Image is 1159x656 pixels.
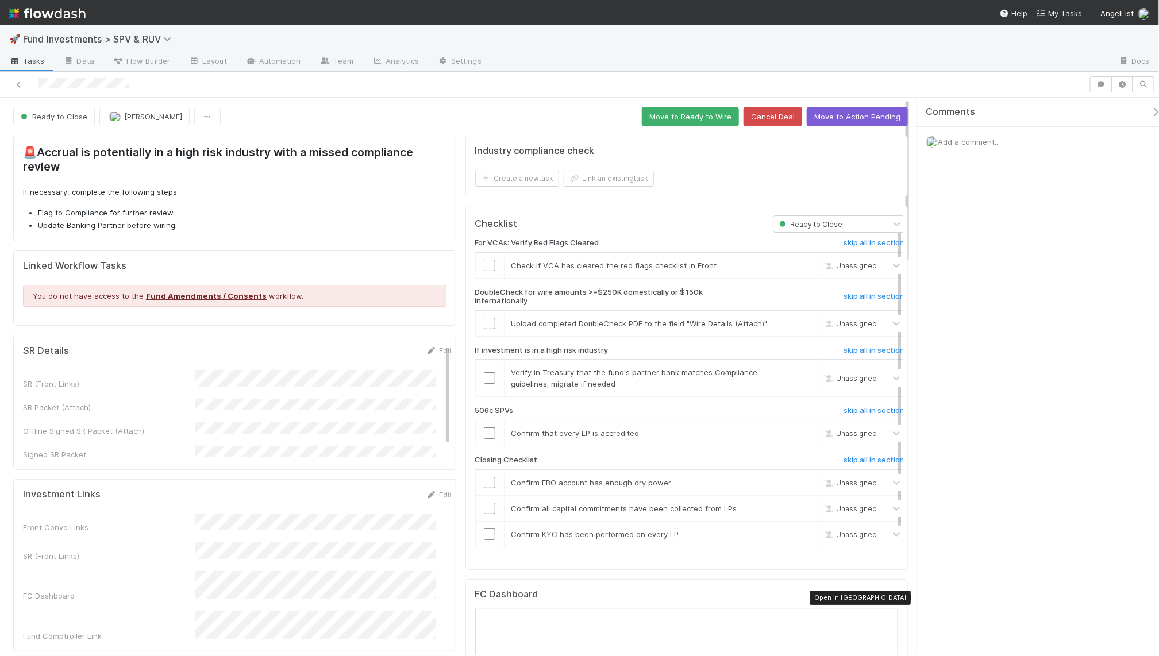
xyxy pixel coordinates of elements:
div: Fund Comptroller Link [23,630,195,642]
span: Check if VCA has cleared the red flags checklist in Front [511,261,717,270]
li: Flag to Compliance for further review. [38,207,446,219]
span: My Tasks [1037,9,1082,18]
a: Fund Amendments / Consents [146,291,267,300]
a: Automation [236,53,310,71]
button: Move to Ready to Wire [642,107,739,126]
span: Ready to Close [777,220,842,229]
span: Confirm KYC has been performed on every LP [511,530,679,539]
span: Tasks [9,55,45,67]
li: Update Banking Partner before wiring. [38,220,446,231]
div: FC Dashboard [23,590,195,601]
h6: skip all in section [844,346,904,355]
h6: skip all in section [844,406,904,415]
img: avatar_2de93f86-b6c7-4495-bfe2-fb093354a53c.png [1138,8,1150,20]
h5: Linked Workflow Tasks [23,260,446,272]
a: Team [310,53,363,71]
button: Move to Action Pending [807,107,908,126]
a: skip all in section [844,456,904,469]
span: Confirm that every LP is accredited [511,429,640,438]
h6: skip all in section [844,238,904,248]
span: [PERSON_NAME] [124,112,182,121]
div: SR (Front Links) [23,550,195,562]
span: Add a comment... [938,137,1000,146]
a: skip all in section [844,238,904,252]
span: Fund Investments > SPV & RUV [23,33,177,45]
span: Unassigned [822,319,877,328]
img: avatar_15e6a745-65a2-4f19-9667-febcb12e2fc8.png [109,111,121,122]
button: Ready to Close [13,107,95,126]
span: Unassigned [822,429,877,438]
h6: For VCAs: Verify Red Flags Cleared [475,238,599,248]
h6: If investment is in a high risk industry [475,346,609,355]
span: AngelList [1100,9,1134,18]
a: My Tasks [1037,7,1082,19]
span: Verify in Treasury that the fund's partner bank matches Compliance guidelines; migrate if needed [511,368,758,388]
div: Front Convo Links [23,522,195,533]
span: Ready to Close [18,112,87,121]
h6: skip all in section [844,292,904,301]
button: Link an existingtask [564,171,654,187]
a: skip all in section [844,346,904,360]
h6: Closing Checklist [475,456,538,465]
span: Confirm all capital commitments have been collected from LPs [511,504,737,513]
span: Unassigned [822,504,877,512]
button: Cancel Deal [744,107,802,126]
img: avatar_2de93f86-b6c7-4495-bfe2-fb093354a53c.png [926,136,938,148]
span: Upload completed DoubleCheck PDF to the field "Wire Details (Attach)" [511,319,768,328]
h5: SR Details [23,345,69,357]
a: Layout [179,53,236,71]
a: skip all in section [844,406,904,420]
p: If necessary, complete the following steps: [23,187,446,198]
span: Unassigned [822,374,877,383]
button: Create a newtask [475,171,559,187]
h5: Investment Links [23,489,101,500]
span: Unassigned [822,478,877,487]
a: Docs [1109,53,1159,71]
h6: 506c SPVs [475,406,514,415]
a: Edit [426,346,453,355]
span: Unassigned [822,261,877,269]
span: 🚀 [9,34,21,44]
h5: Checklist [475,218,518,230]
a: Settings [428,53,491,71]
div: Offline Signed SR Packet (Attach) [23,425,195,437]
a: Edit [426,490,453,499]
h2: 🚨Accrual is potentially in a high risk industry with a missed compliance review [23,145,446,177]
span: Flow Builder [113,55,170,67]
div: SR (Front Links) [23,378,195,389]
span: Confirm FBO account has enough dry power [511,478,672,487]
img: logo-inverted-e16ddd16eac7371096b0.svg [9,3,86,23]
a: Analytics [363,53,428,71]
div: You do not have access to the workflow. [23,285,446,307]
h6: skip all in section [844,456,904,465]
span: Unassigned [822,530,877,538]
h5: FC Dashboard [475,589,538,600]
button: [PERSON_NAME] [99,107,190,126]
div: Help [1000,7,1027,19]
a: Flow Builder [103,53,179,71]
div: Signed SR Packet [23,449,195,460]
span: Comments [926,106,975,118]
div: SR Packet (Attach) [23,402,195,413]
h6: DoubleCheck for wire amounts >=$250K domestically or $150k internationally [475,288,756,306]
a: Data [54,53,103,71]
h5: Industry compliance check [475,145,595,157]
a: skip all in section [844,292,904,306]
